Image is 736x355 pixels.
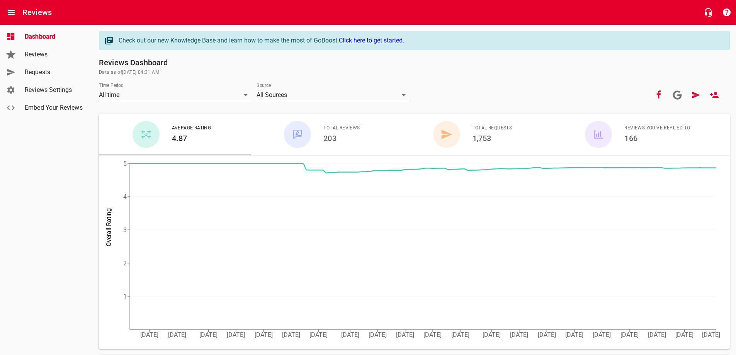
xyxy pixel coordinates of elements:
h6: Reviews Dashboard [99,56,730,69]
span: Total Requests [473,124,512,132]
span: Requests [25,68,83,77]
tspan: [DATE] [282,331,300,338]
button: Live Chat [699,3,717,22]
h6: 166 [624,132,690,144]
tspan: [DATE] [423,331,442,338]
tspan: Overall Rating [105,208,112,246]
label: Source [257,83,271,88]
button: Open drawer [2,3,20,22]
tspan: [DATE] [675,331,694,338]
span: Reviews Settings [25,85,83,95]
span: Data as of [DATE] 04:31 AM [99,69,730,76]
tspan: 1 [123,293,127,300]
tspan: [DATE] [168,331,186,338]
span: Reviews [25,50,83,59]
tspan: 4 [123,193,127,200]
span: Embed Your Reviews [25,103,83,112]
tspan: 5 [123,160,127,167]
a: New User [705,86,724,104]
tspan: [DATE] [593,331,611,338]
a: Click here to get started. [339,37,404,44]
tspan: 3 [123,226,127,234]
tspan: [DATE] [369,331,387,338]
span: Average Rating [172,124,211,132]
tspan: [DATE] [510,331,528,338]
div: All time [99,89,250,101]
h6: 1,753 [473,132,512,144]
tspan: [DATE] [483,331,501,338]
span: Reviews You've Replied To [624,124,690,132]
tspan: [DATE] [341,331,359,338]
tspan: 2 [123,260,127,267]
tspan: [DATE] [538,331,556,338]
tspan: [DATE] [565,331,583,338]
h6: 4.87 [172,132,211,144]
h6: 203 [323,132,360,144]
button: Your Facebook account is connected [649,86,668,104]
tspan: [DATE] [620,331,639,338]
tspan: [DATE] [309,331,328,338]
a: Connect your Google account [668,86,687,104]
tspan: [DATE] [255,331,273,338]
label: Time Period [99,83,124,88]
tspan: [DATE] [451,331,469,338]
tspan: [DATE] [199,331,218,338]
tspan: [DATE] [140,331,158,338]
span: Total Reviews [323,124,360,132]
tspan: [DATE] [648,331,666,338]
tspan: [DATE] [702,331,720,338]
div: All Sources [257,89,408,101]
a: Request Review [687,86,705,104]
span: Dashboard [25,32,83,41]
h6: Reviews [22,6,52,19]
tspan: [DATE] [227,331,245,338]
div: Check out our new Knowledge Base and learn how to make the most of GoBoost. [119,36,722,45]
button: Support Portal [717,3,736,22]
tspan: [DATE] [396,331,414,338]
